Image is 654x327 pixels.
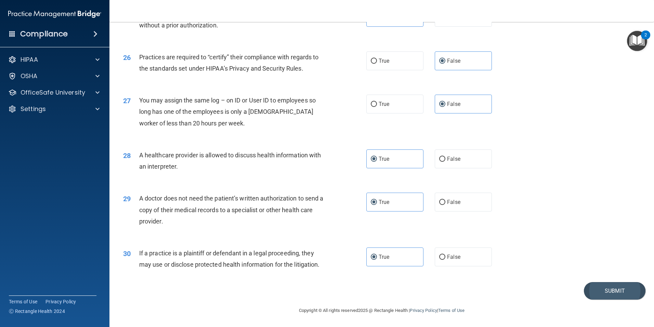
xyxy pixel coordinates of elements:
[8,72,100,80] a: OSHA
[439,157,445,162] input: False
[439,255,445,260] input: False
[123,97,131,105] span: 27
[379,156,389,162] span: True
[21,72,38,80] p: OSHA
[139,10,320,28] span: Appointment reminders are allowed under the HIPAA Privacy Rule without a prior authorization.
[139,97,316,126] span: You may assign the same log – on ID or User ID to employees so long has one of the employees is o...
[123,152,131,160] span: 28
[371,59,377,64] input: True
[379,58,389,64] span: True
[627,31,647,51] button: Open Resource Center, 2 new notifications
[139,195,324,225] span: A doctor does not need the patient’s written authorization to send a copy of their medical record...
[21,56,38,64] p: HIPAA
[8,105,100,113] a: Settings
[447,254,460,260] span: False
[20,29,68,39] h4: Compliance
[439,59,445,64] input: False
[447,199,460,205] span: False
[123,53,131,62] span: 26
[439,200,445,205] input: False
[371,157,377,162] input: True
[438,308,465,313] a: Terms of Use
[9,298,37,305] a: Terms of Use
[45,298,76,305] a: Privacy Policy
[447,58,460,64] span: False
[410,308,437,313] a: Privacy Policy
[9,308,65,315] span: Ⓒ Rectangle Health 2024
[123,195,131,203] span: 29
[123,250,131,258] span: 30
[21,105,46,113] p: Settings
[584,282,645,300] button: Submit
[139,250,320,268] span: If a practice is a plaintiff or defendant in a legal proceeding, they may use or disclose protect...
[371,255,377,260] input: True
[379,101,389,107] span: True
[447,156,460,162] span: False
[8,88,100,97] a: OfficeSafe University
[21,88,85,97] p: OfficeSafe University
[379,254,389,260] span: True
[371,200,377,205] input: True
[139,53,319,72] span: Practices are required to “certify” their compliance with regards to the standards set under HIPA...
[371,102,377,107] input: True
[644,35,647,44] div: 2
[379,199,389,205] span: True
[8,7,101,21] img: PMB logo
[439,102,445,107] input: False
[8,56,100,64] a: HIPAA
[139,152,321,170] span: A healthcare provider is allowed to discuss health information with an interpreter.
[447,101,460,107] span: False
[257,300,507,322] div: Copyright © All rights reserved 2025 @ Rectangle Health | |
